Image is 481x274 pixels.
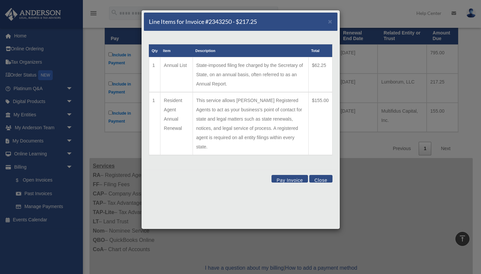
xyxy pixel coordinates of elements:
[308,92,332,155] td: $155.00
[149,18,257,26] h5: Line Items for Invoice #2343250 - $217.25
[271,175,308,183] button: Pay Invoice
[309,175,332,183] button: Close
[308,57,332,92] td: $62.25
[328,18,332,25] span: ×
[149,44,160,57] th: Qty
[308,44,332,57] th: Total
[160,44,193,57] th: Item
[149,57,160,92] td: 1
[149,92,160,155] td: 1
[193,44,308,57] th: Description
[193,92,308,155] td: This service allows [PERSON_NAME] Registered Agents to act as your business's point of contact fo...
[193,57,308,92] td: State-imposed filing fee charged by the Secretary of State, on an annual basis, often referred to...
[328,18,332,25] button: Close
[160,57,193,92] td: Annual List
[160,92,193,155] td: Resident Agent Annual Renewal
